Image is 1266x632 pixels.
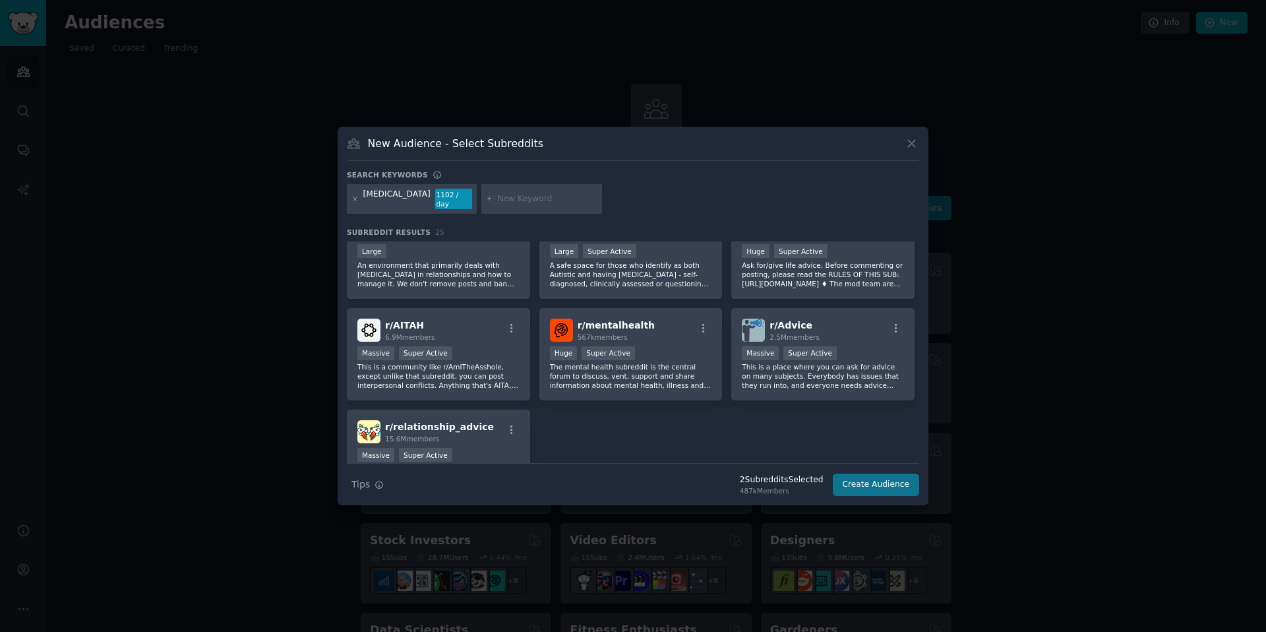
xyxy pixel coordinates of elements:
[550,346,578,360] div: Huge
[385,333,435,341] span: 6.9M members
[578,333,628,341] span: 567k members
[742,244,769,258] div: Huge
[550,261,712,288] p: A safe space for those who identify as both Autistic and having [MEDICAL_DATA] - self-diagnosed, ...
[385,435,439,443] span: 15.6M members
[399,346,452,360] div: Super Active
[833,474,920,496] button: Create Audience
[347,170,428,179] h3: Search keywords
[582,346,635,360] div: Super Active
[740,474,824,486] div: 2 Subreddit s Selected
[385,320,424,331] span: r/ AITAH
[742,319,765,342] img: Advice
[363,189,431,210] div: [MEDICAL_DATA]
[550,362,712,390] p: The mental health subreddit is the central forum to discuss, vent, support and share information ...
[769,320,812,331] span: r/ Advice
[774,244,828,258] div: Super Active
[357,346,394,360] div: Massive
[783,346,837,360] div: Super Active
[347,473,388,496] button: Tips
[357,420,380,443] img: relationship_advice
[742,362,904,390] p: This is a place where you can ask for advice on many subjects. Everybody has issues that they run...
[550,244,579,258] div: Large
[357,244,386,258] div: Large
[357,261,520,288] p: An environment that primarily deals with [MEDICAL_DATA] in relationships and how to manage it. We...
[742,261,904,288] p: Ask for/give life advice. Before commenting or posting, please read the RULES OF THIS SUB: [URL][...
[357,362,520,390] p: This is a community like r/AmITheAsshole, except unlike that subreddit, you can post interpersona...
[497,193,597,205] input: New Keyword
[742,346,779,360] div: Massive
[583,244,636,258] div: Super Active
[769,333,820,341] span: 2.5M members
[435,228,444,236] span: 25
[385,422,494,432] span: r/ relationship_advice
[347,228,431,237] span: Subreddit Results
[357,319,380,342] img: AITAH
[351,478,370,491] span: Tips
[399,448,452,462] div: Super Active
[578,320,655,331] span: r/ mentalhealth
[740,486,824,495] div: 487k Members
[357,448,394,462] div: Massive
[550,319,573,342] img: mentalhealth
[435,189,472,210] div: 1102 / day
[368,137,543,150] h3: New Audience - Select Subreddits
